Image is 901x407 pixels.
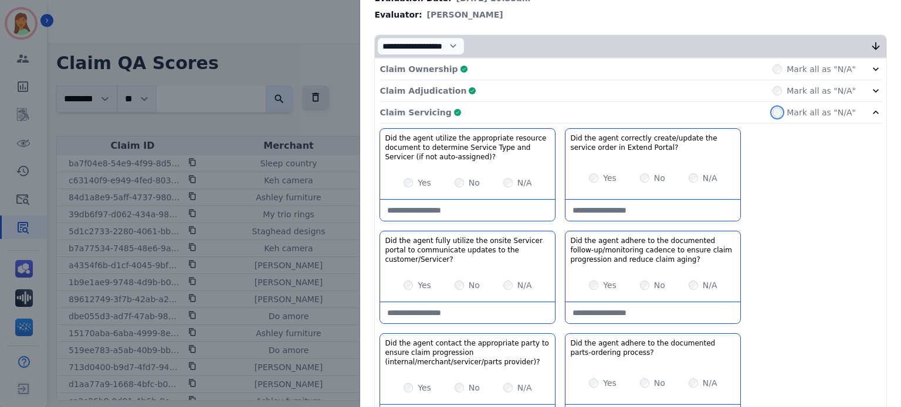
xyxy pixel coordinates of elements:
label: Yes [418,279,431,291]
label: Mark all as "N/A" [787,63,856,75]
label: No [654,377,665,389]
label: N/A [517,382,532,394]
h3: Did the agent adhere to the documented follow-up/monitoring cadence to ensure claim progression a... [570,236,736,264]
label: No [469,177,480,189]
div: Evaluator: [374,9,887,20]
h3: Did the agent utilize the appropriate resource document to determine Service Type and Servicer (i... [385,134,550,162]
label: N/A [703,279,717,291]
h3: Did the agent correctly create/update the service order in Extend Portal? [570,134,736,152]
label: No [654,279,665,291]
span: [PERSON_NAME] [427,9,503,20]
h3: Did the agent contact the appropriate party to ensure claim progression (internal/merchant/servic... [385,338,550,367]
label: No [469,382,480,394]
p: Claim Adjudication [380,85,466,97]
label: N/A [517,177,532,189]
label: Yes [418,177,431,189]
label: N/A [517,279,532,291]
label: Yes [603,377,617,389]
h3: Did the agent adhere to the documented parts-ordering process? [570,338,736,357]
label: Mark all as "N/A" [787,107,856,118]
label: No [654,172,665,184]
label: Mark all as "N/A" [787,85,856,97]
p: Claim Servicing [380,107,451,118]
label: N/A [703,172,717,184]
p: Claim Ownership [380,63,458,75]
label: Yes [603,279,617,291]
label: No [469,279,480,291]
label: Yes [418,382,431,394]
label: Yes [603,172,617,184]
h3: Did the agent fully utilize the onsite Servicer portal to communicate updates to the customer/Ser... [385,236,550,264]
label: N/A [703,377,717,389]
